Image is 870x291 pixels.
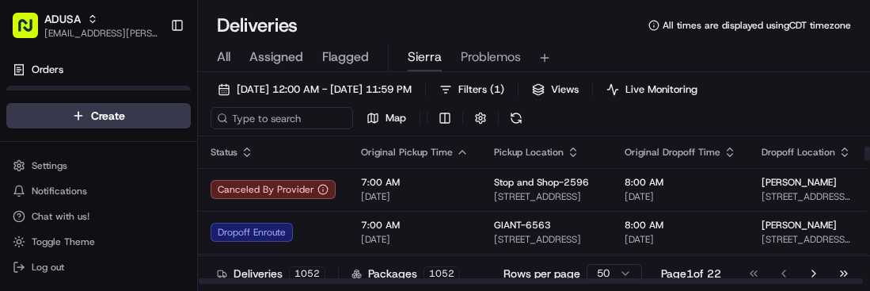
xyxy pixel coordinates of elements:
span: Orders [32,63,63,77]
button: Create [6,103,191,128]
span: 7:00 AM [361,176,469,189]
span: 8:00 AM [625,176,736,189]
span: [DATE] [625,233,736,246]
span: Toggle Theme [32,235,95,248]
span: [STREET_ADDRESS] [494,233,599,246]
p: Rows per page [503,266,580,281]
span: Live Monitoring [625,82,697,97]
span: [STREET_ADDRESS][PERSON_NAME] [762,233,851,246]
span: [PERSON_NAME] [762,176,837,189]
span: Dropoff Location [762,146,835,159]
span: Flagged [322,48,369,67]
button: Toggle Theme [6,231,191,253]
button: Canceled By Provider [211,180,336,199]
button: Live Monitoring [599,78,705,101]
button: Views [525,78,586,101]
button: Filters(1) [432,78,511,101]
span: [STREET_ADDRESS] [494,190,599,203]
span: Status [211,146,237,159]
span: [DATE] [361,233,469,246]
button: Map [359,107,413,129]
div: 1052 [424,266,460,281]
span: Filters [458,82,504,97]
span: 7:00 AM [361,219,469,232]
span: Assigned [249,48,303,67]
button: Refresh [505,107,527,129]
button: Settings [6,155,191,177]
span: [STREET_ADDRESS][PERSON_NAME] [762,190,851,203]
h1: Deliveries [217,13,298,38]
div: 1052 [289,266,325,281]
span: Sierra [408,48,442,67]
span: [PERSON_NAME] [762,219,837,232]
div: Page 1 of 22 [661,266,721,281]
span: All [217,48,230,67]
div: Packages [351,266,460,281]
span: Create [91,108,125,124]
button: ADUSA [44,11,81,27]
span: Log out [32,261,64,274]
span: 8:00 AM [625,219,736,232]
button: Log out [6,256,191,278]
span: Settings [32,159,67,172]
span: ( 1 ) [490,82,504,97]
button: Notifications [6,180,191,202]
span: [DATE] [361,190,469,203]
span: Chat with us! [32,210,89,223]
span: Pickup Location [494,146,564,159]
span: Views [551,82,579,97]
span: [DATE] [625,190,736,203]
span: Map [386,111,406,125]
a: Orders [6,57,191,82]
button: ADUSA[EMAIL_ADDRESS][PERSON_NAME][DOMAIN_NAME] [6,6,164,44]
span: Notifications [32,185,87,197]
input: Type to search [211,107,353,129]
button: [EMAIL_ADDRESS][PERSON_NAME][DOMAIN_NAME] [44,27,158,40]
span: Stop and Shop-2596 [494,176,589,189]
button: Chat with us! [6,205,191,228]
button: [DATE] 12:00 AM - [DATE] 11:59 PM [211,78,419,101]
span: Original Pickup Time [361,146,453,159]
div: Deliveries [217,266,325,281]
span: Original Dropoff Time [625,146,720,159]
span: Problemos [461,48,521,67]
span: All times are displayed using CDT timezone [663,19,851,32]
span: [DATE] 12:00 AM - [DATE] 11:59 PM [237,82,412,97]
span: GIANT-6563 [494,219,551,232]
